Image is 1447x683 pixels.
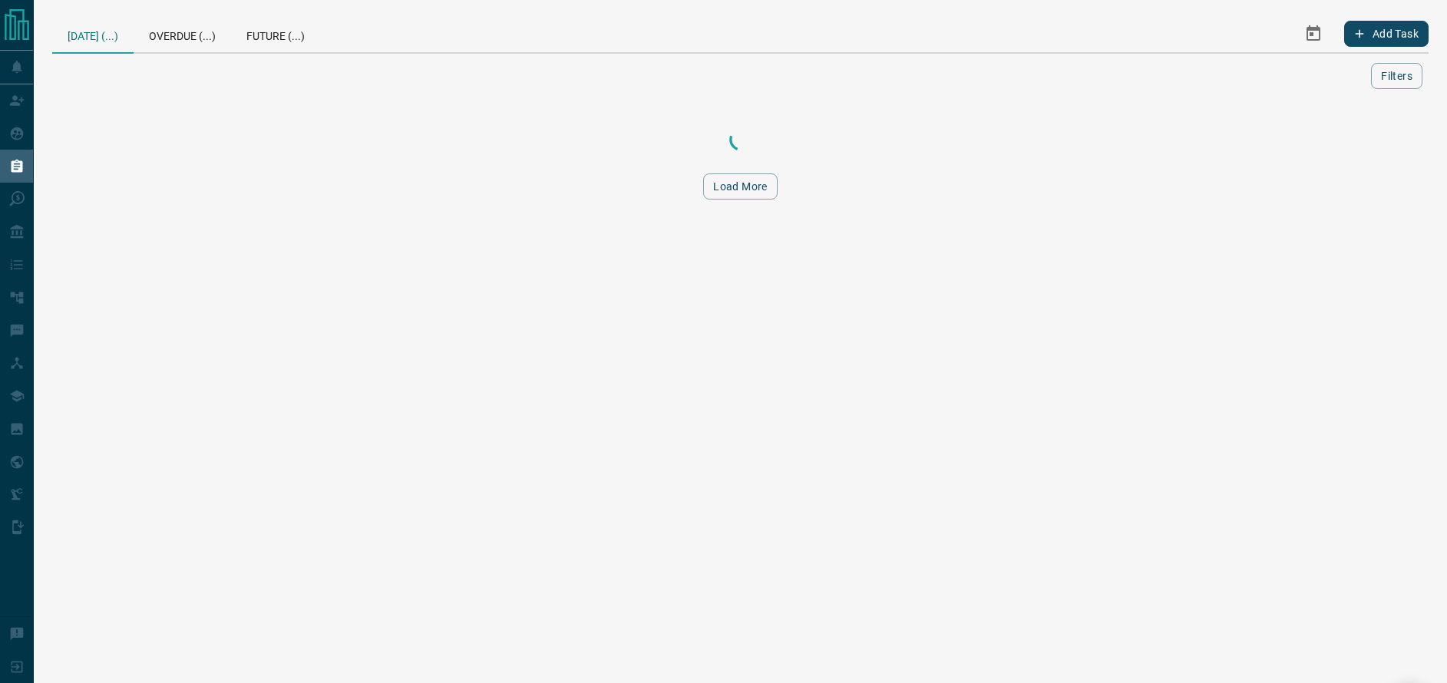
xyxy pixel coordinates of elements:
[231,15,320,52] div: Future (...)
[1295,15,1332,52] button: Select Date Range
[1344,21,1429,47] button: Add Task
[664,124,818,155] div: Loading
[703,173,778,200] button: Load More
[1371,63,1422,89] button: Filters
[134,15,231,52] div: Overdue (...)
[52,15,134,54] div: [DATE] (...)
